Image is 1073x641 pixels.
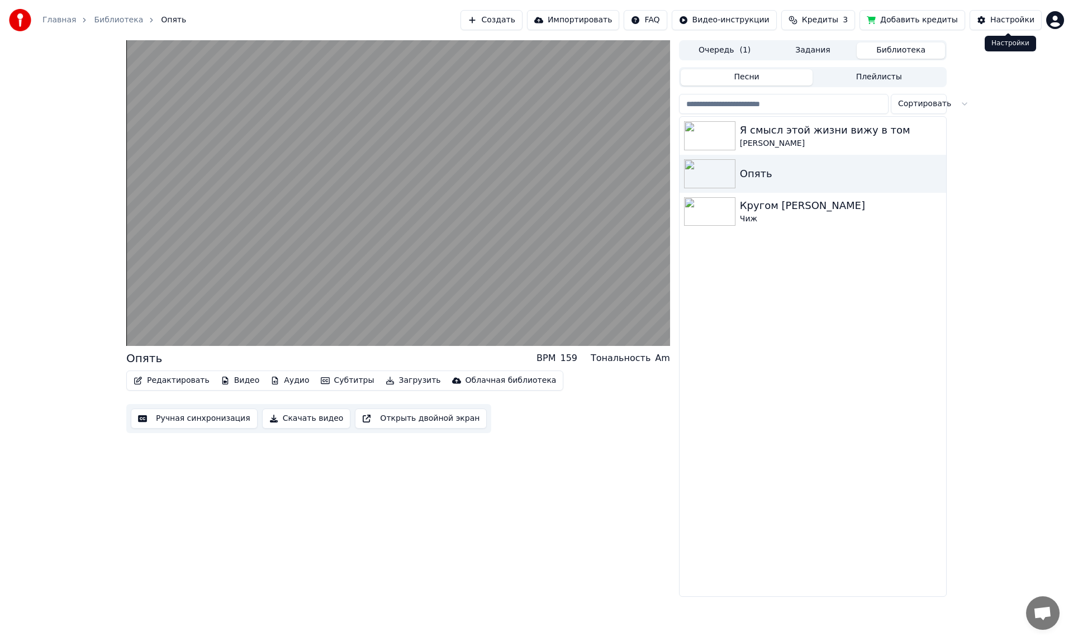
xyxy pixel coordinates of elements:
[740,166,942,182] div: Опять
[536,352,556,365] div: BPM
[624,10,667,30] button: FAQ
[802,15,838,26] span: Кредиты
[42,15,186,26] nav: breadcrumb
[527,10,620,30] button: Импортировать
[860,10,965,30] button: Добавить кредиты
[131,409,258,429] button: Ручная синхронизация
[94,15,143,26] a: Библиотека
[672,10,777,30] button: Видео-инструкции
[740,213,942,225] div: Чиж
[262,409,351,429] button: Скачать видео
[740,198,942,213] div: Кругом [PERSON_NAME]
[813,69,945,86] button: Плейлисты
[216,373,264,388] button: Видео
[739,45,751,56] span: ( 1 )
[591,352,651,365] div: Тональность
[42,15,76,26] a: Главная
[560,352,577,365] div: 159
[970,10,1042,30] button: Настройки
[681,42,769,59] button: Очередь
[681,69,813,86] button: Песни
[161,15,186,26] span: Опять
[1026,596,1060,630] div: Открытый чат
[9,9,31,31] img: youka
[740,122,942,138] div: Я смысл этой жизни вижу в том
[126,350,162,366] div: Опять
[740,138,942,149] div: [PERSON_NAME]
[781,10,855,30] button: Кредиты3
[460,10,522,30] button: Создать
[266,373,314,388] button: Аудио
[381,373,445,388] button: Загрузить
[316,373,379,388] button: Субтитры
[655,352,670,365] div: Am
[990,15,1034,26] div: Настройки
[355,409,487,429] button: Открыть двойной экран
[769,42,857,59] button: Задания
[466,375,557,386] div: Облачная библиотека
[985,36,1036,51] div: Настройки
[843,15,848,26] span: 3
[898,98,951,110] span: Сортировать
[129,373,214,388] button: Редактировать
[857,42,945,59] button: Библиотека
